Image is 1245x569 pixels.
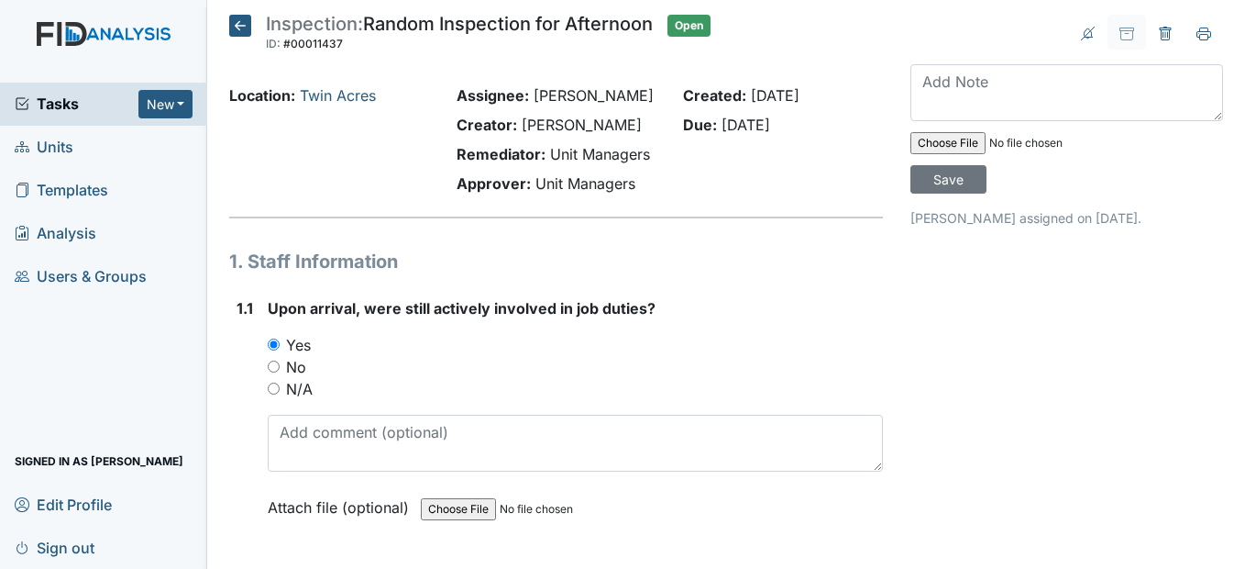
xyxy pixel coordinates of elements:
span: [PERSON_NAME] [534,86,654,105]
strong: Location: [229,86,295,105]
span: Templates [15,176,108,205]
a: Tasks [15,93,138,115]
span: Users & Groups [15,262,147,291]
span: Analysis [15,219,96,248]
span: Unit Managers [535,174,635,193]
span: Inspection: [266,13,363,35]
span: [DATE] [722,116,770,134]
strong: Created: [683,86,746,105]
label: N/A [286,378,313,400]
label: 1.1 [237,297,253,319]
span: [DATE] [751,86,799,105]
input: No [268,361,280,373]
span: #00011437 [283,37,343,50]
span: Unit Managers [550,145,650,163]
span: Open [667,15,711,37]
label: Attach file (optional) [268,486,416,519]
label: No [286,356,306,378]
p: [PERSON_NAME] assigned on [DATE]. [910,208,1223,228]
span: Sign out [15,533,94,562]
strong: Approver: [457,174,531,193]
button: New [138,90,193,118]
strong: Remediator: [457,145,545,163]
input: Save [910,165,986,194]
strong: Due: [683,116,717,134]
input: Yes [268,339,280,351]
span: Units [15,133,73,162]
span: Upon arrival, were still actively involved in job duties? [268,299,656,318]
input: N/A [268,383,280,395]
label: Yes [286,334,311,356]
strong: Creator: [457,116,517,134]
span: ID: [266,37,281,50]
strong: Assignee: [457,86,529,105]
div: Random Inspection for Afternoon [266,15,653,55]
h1: 1. Staff Information [229,248,882,275]
span: Edit Profile [15,490,112,519]
a: Twin Acres [300,86,376,105]
span: Signed in as [PERSON_NAME] [15,447,183,475]
span: [PERSON_NAME] [522,116,642,134]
